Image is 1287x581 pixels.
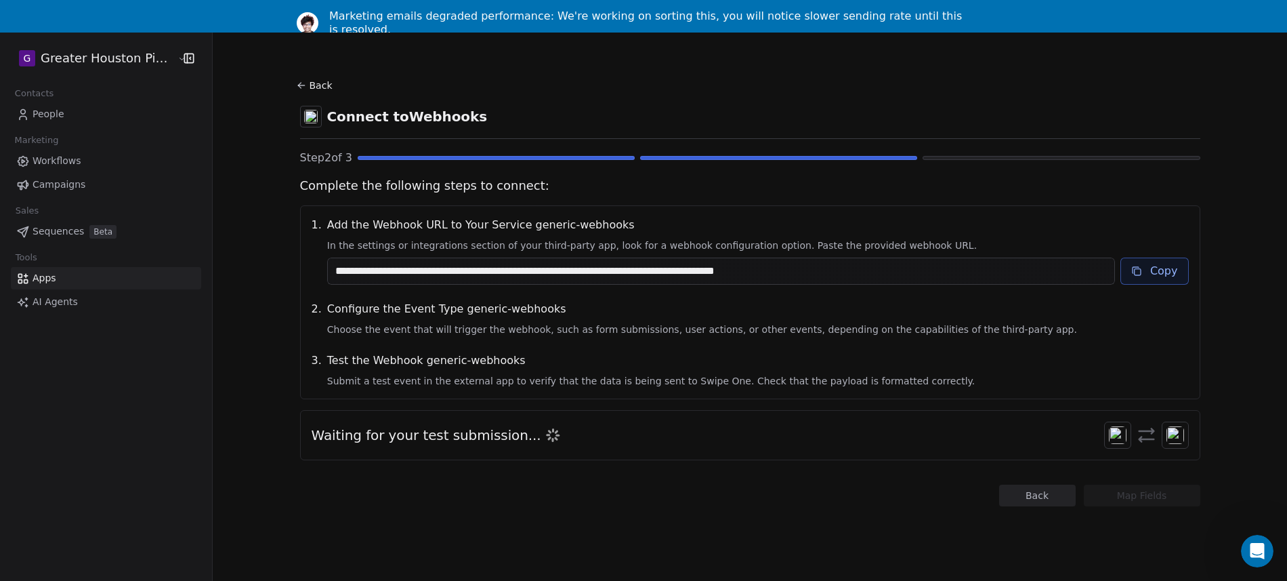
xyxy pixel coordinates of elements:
[1120,258,1189,285] button: Copy
[999,485,1076,506] button: Back
[212,5,238,31] button: Home
[297,12,318,34] img: Profile image for Ram
[41,49,174,67] span: Greater Houston Pickleball
[295,73,338,98] button: Back
[238,5,262,30] div: Close
[312,426,541,445] span: Waiting for your test submission...
[312,217,322,285] span: 1 .
[60,231,249,271] div: This user says he has not received the email even though Activity says he has. What should I do t...
[327,353,1189,369] span: Test the Webhook generic-webhooks
[232,439,254,460] button: Send a message…
[327,107,488,126] span: Connect to Webhooks
[11,223,260,281] div: Samantha says…
[327,239,1189,252] span: In the settings or integrations section of your third-party app, look for a webhook configuration...
[11,267,201,289] a: Apps
[60,52,249,92] div: workaround: I was able to check status by searching for the email in the People > Activity
[125,101,260,131] div: What is this Emails tab?
[329,9,969,37] div: Marketing emails degraded performance: We're working on sorting this, you will notice slower send...
[24,52,31,65] span: G
[11,291,201,313] a: AI Agents
[1166,426,1184,444] img: webhooks.svg
[304,110,318,123] img: webhooks.svg
[9,83,60,104] span: Contacts
[11,281,260,444] div: Samantha says…
[43,444,54,455] button: Gif picker
[11,174,201,196] a: Campaigns
[49,223,260,279] div: This user says he has not received the email even though Activity says he has. What should I do t...
[327,217,1189,233] span: Add the Webhook URL to Your Service generic-webhooks
[11,220,201,243] a: SequencesBeta
[12,416,259,439] textarea: Message…
[312,301,322,336] span: 2 .
[327,323,1189,336] span: Choose the event that will trigger the webhook, such as form submissions, user actions, or other ...
[89,225,117,239] span: Beta
[33,178,85,192] span: Campaigns
[11,103,201,125] a: People
[1241,535,1273,567] iframe: Intercom live chat
[33,107,64,121] span: People
[33,271,56,285] span: Apps
[11,150,201,172] a: Workflows
[11,132,260,223] div: Samantha says…
[9,130,64,151] span: Marketing
[9,201,45,221] span: Sales
[11,101,260,132] div: Samantha says…
[86,444,97,455] button: Start recording
[21,444,32,455] button: Emoji picker
[312,353,322,388] span: 3 .
[16,47,168,70] button: GGreater Houston Pickleball
[33,224,84,239] span: Sequences
[33,295,78,309] span: AI Agents
[300,150,352,166] span: Step 2 of 3
[135,109,249,123] div: What is this Emails tab?
[1084,485,1200,506] button: Map Fields
[9,5,35,31] button: go back
[39,7,60,29] img: Profile image for Fin
[11,43,260,101] div: Samantha says…
[64,444,75,455] button: Upload attachment
[66,7,82,17] h1: Fin
[1109,426,1126,444] img: swipeonelogo.svg
[66,17,169,31] p: The team can also help
[33,154,81,168] span: Workflows
[300,177,1200,195] span: Complete the following steps to connect:
[9,247,43,268] span: Tools
[327,374,1189,388] span: Submit a test event in the external app to verify that the data is being sent to Swipe One. Check...
[327,301,1189,317] span: Configure the Event Type generic-webhooks
[49,43,260,100] div: workaround: I was able to check status by searching for the email in the People > Activity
